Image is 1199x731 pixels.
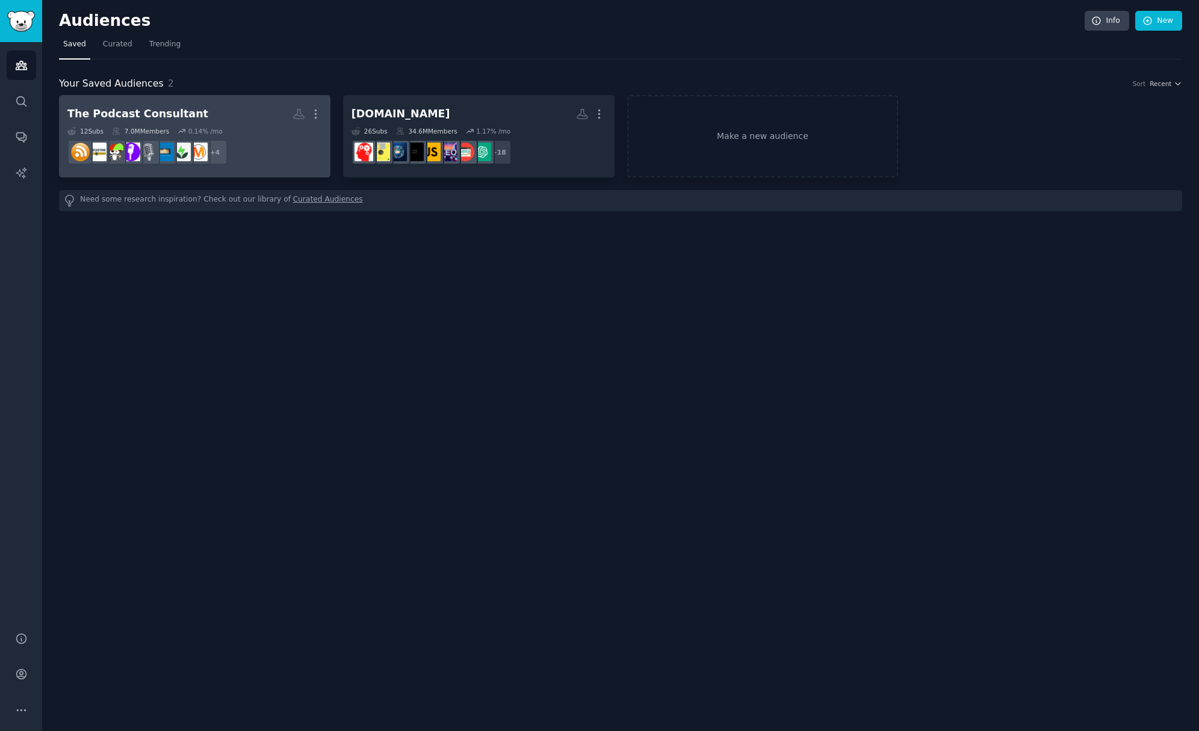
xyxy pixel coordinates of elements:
[405,143,424,161] img: ArtificialInteligence
[59,190,1182,211] div: Need some research inspiration? Check out our library of
[352,106,450,122] div: [DOMAIN_NAME]
[88,143,107,161] img: PodcastingMadeSimple
[59,95,330,177] a: The Podcast Consultant12Subs7.0MMembers0.14% /mo+4marketingbuzzsproutaudioengineeringPodcastersPo...
[627,95,899,177] a: Make a new audience
[145,35,185,60] a: Trending
[71,143,90,161] img: podcast
[371,143,390,161] img: ExperiencedDevs
[422,143,441,161] img: javascript
[112,127,169,135] div: 7.0M Members
[122,143,140,161] img: PodcastGuestExchange
[202,140,228,165] div: + 4
[188,127,223,135] div: 0.14 % /mo
[472,143,491,161] img: ChatGPT
[486,140,512,165] div: + 18
[63,39,86,50] span: Saved
[59,76,164,91] span: Your Saved Audiences
[1085,11,1129,31] a: Info
[293,194,363,207] a: Curated Audiences
[343,95,615,177] a: [DOMAIN_NAME]26Subs34.6MMembers1.17% /mo+18ChatGPTSEO_MethodsSEO_Digital_MarketingjavascriptArtif...
[138,143,157,161] img: Podcasters
[172,143,191,161] img: buzzsprout
[99,35,137,60] a: Curated
[352,127,388,135] div: 26 Sub s
[1133,79,1146,88] div: Sort
[439,143,457,161] img: SEO_Digital_Marketing
[149,39,181,50] span: Trending
[355,143,373,161] img: TechSEO
[103,39,132,50] span: Curated
[67,127,104,135] div: 12 Sub s
[189,143,208,161] img: marketing
[7,11,35,32] img: GummySearch logo
[67,106,208,122] div: The Podcast Consultant
[476,127,510,135] div: 1.17 % /mo
[456,143,474,161] img: SEO_Methods
[1150,79,1182,88] button: Recent
[59,35,90,60] a: Saved
[59,11,1085,31] h2: Audiences
[1135,11,1182,31] a: New
[388,143,407,161] img: digital_marketing
[105,143,123,161] img: podcasting
[396,127,457,135] div: 34.6M Members
[1150,79,1171,88] span: Recent
[155,143,174,161] img: audioengineering
[168,78,174,89] span: 2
